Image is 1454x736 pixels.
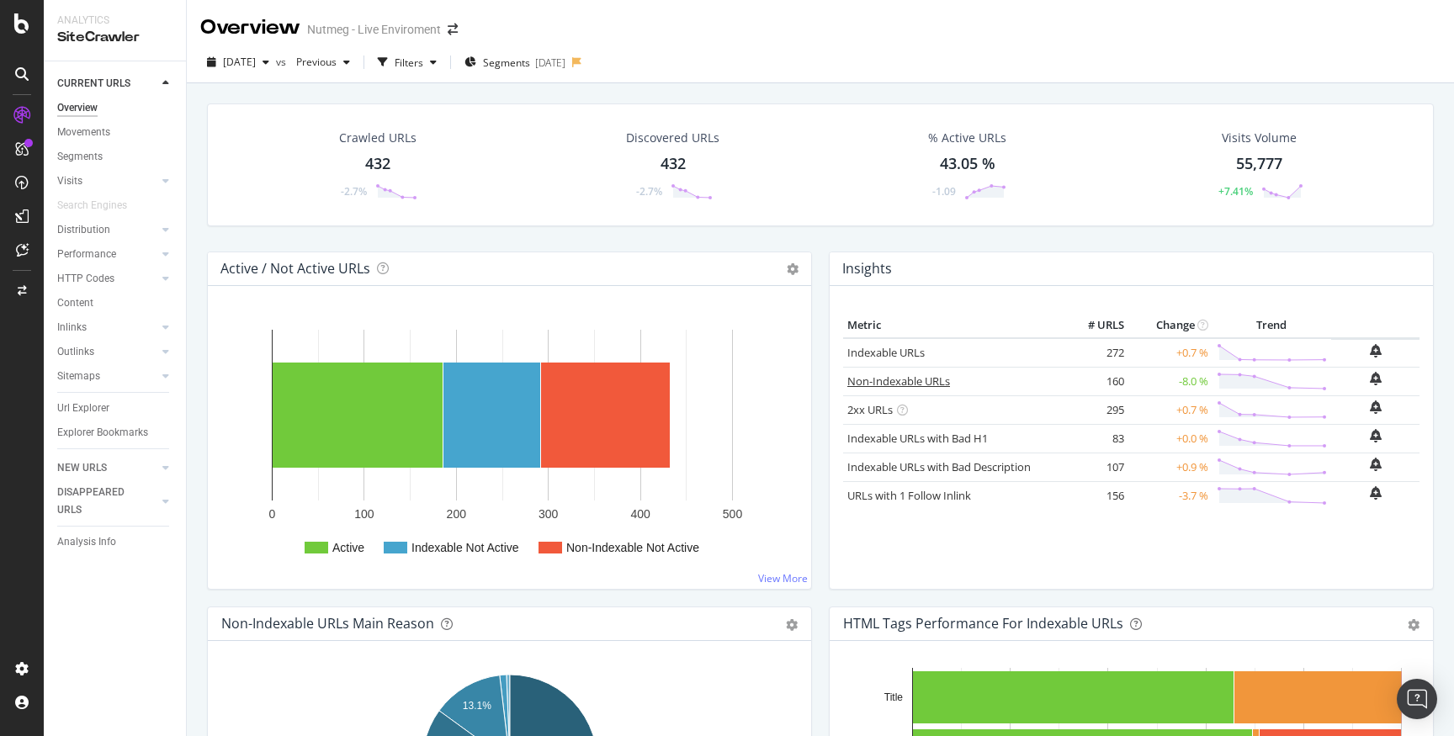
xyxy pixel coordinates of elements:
div: bell-plus [1370,429,1382,442]
div: Nutmeg - Live Enviroment [307,21,441,38]
a: Visits [57,172,157,190]
a: DISAPPEARED URLS [57,484,157,519]
div: HTTP Codes [57,270,114,288]
div: arrow-right-arrow-left [448,24,458,35]
text: Title [884,691,904,703]
span: vs [276,55,289,69]
a: View More [758,571,808,585]
div: Distribution [57,221,110,239]
div: -2.7% [341,184,367,199]
td: +0.9 % [1128,453,1213,481]
a: Explorer Bookmarks [57,424,174,442]
td: 272 [1061,338,1128,368]
div: Inlinks [57,319,87,336]
a: Indexable URLs with Bad H1 [847,431,988,446]
div: Movements [57,124,110,141]
text: Indexable Not Active [411,541,519,554]
div: -2.7% [636,184,662,199]
text: 100 [354,507,374,521]
span: Segments [483,56,530,70]
div: Crawled URLs [339,130,417,146]
div: DISAPPEARED URLS [57,484,142,519]
div: Open Intercom Messenger [1397,679,1437,719]
div: Overview [200,13,300,42]
div: Performance [57,246,116,263]
td: 107 [1061,453,1128,481]
text: 200 [447,507,467,521]
text: Non-Indexable Not Active [566,541,699,554]
td: -3.7 % [1128,481,1213,510]
div: +7.41% [1218,184,1253,199]
div: HTML Tags Performance for Indexable URLs [843,615,1123,632]
button: Segments[DATE] [458,49,572,76]
div: Explorer Bookmarks [57,424,148,442]
a: Distribution [57,221,157,239]
td: 156 [1061,481,1128,510]
a: URLs with 1 Follow Inlink [847,488,971,503]
div: -1.09 [932,184,956,199]
a: Segments [57,148,174,166]
td: +0.7 % [1128,395,1213,424]
a: Non-Indexable URLs [847,373,950,389]
div: Filters [395,56,423,70]
div: 55,777 [1236,153,1282,175]
text: 13.1% [463,700,491,712]
div: bell-plus [1370,486,1382,500]
div: % Active URLs [928,130,1006,146]
span: 2025 Sep. 8th [223,55,256,69]
th: Metric [843,313,1061,338]
div: Sitemaps [57,368,100,385]
a: Sitemaps [57,368,157,385]
text: Active [332,541,364,554]
a: Indexable URLs [847,345,925,360]
i: Options [787,263,799,275]
div: Content [57,294,93,312]
div: Non-Indexable URLs Main Reason [221,615,434,632]
div: [DATE] [535,56,565,70]
div: Analysis Info [57,533,116,551]
td: +0.0 % [1128,424,1213,453]
th: Change [1128,313,1213,338]
a: Indexable URLs with Bad Description [847,459,1031,474]
a: Url Explorer [57,400,174,417]
div: bell-plus [1370,372,1382,385]
text: 400 [630,507,650,521]
div: 432 [661,153,686,175]
div: bell-plus [1370,344,1382,357]
div: Analytics [57,13,172,28]
div: NEW URLS [57,459,107,477]
div: 432 [365,153,390,175]
button: Filters [371,49,443,76]
td: 295 [1061,395,1128,424]
a: NEW URLS [57,459,157,477]
div: Segments [57,148,103,166]
a: Search Engines [57,197,144,214]
a: Inlinks [57,319,157,336]
a: Analysis Info [57,533,174,551]
text: 300 [539,507,559,521]
a: Performance [57,246,157,263]
span: Previous [289,55,337,69]
a: Outlinks [57,343,157,361]
div: Visits Volume [1222,130,1297,146]
a: 2xx URLs [847,402,893,417]
button: [DATE] [200,49,276,76]
th: # URLS [1061,313,1128,338]
a: HTTP Codes [57,270,157,288]
td: -8.0 % [1128,367,1213,395]
a: Content [57,294,174,312]
div: Search Engines [57,197,127,214]
div: bell-plus [1370,458,1382,471]
h4: Insights [842,257,892,280]
div: SiteCrawler [57,28,172,47]
div: Discovered URLs [626,130,719,146]
td: 160 [1061,367,1128,395]
div: Outlinks [57,343,94,361]
svg: A chart. [221,313,798,575]
th: Trend [1213,313,1331,338]
div: 43.05 % [940,153,995,175]
div: bell-plus [1370,400,1382,414]
h4: Active / Not Active URLs [220,257,370,280]
text: 0 [269,507,276,521]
